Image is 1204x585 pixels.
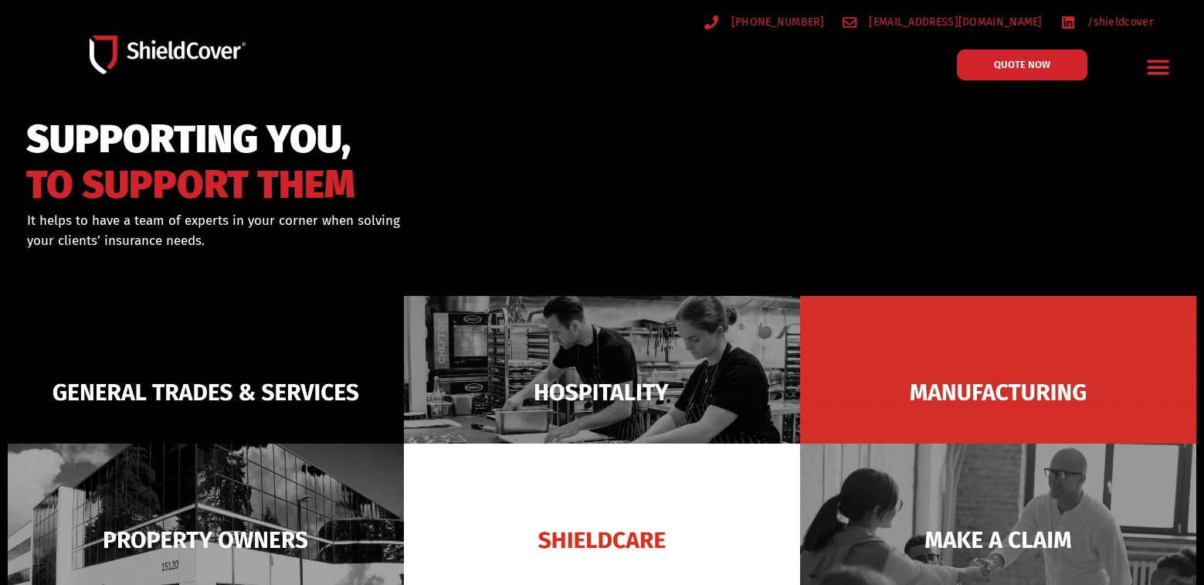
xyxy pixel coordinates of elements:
span: [PHONE_NUMBER] [727,12,824,32]
a: QUOTE NOW [957,49,1087,80]
img: Shield-Cover-Underwriting-Australia-logo-full [90,36,246,73]
a: /shieldcover [1061,12,1153,32]
div: Menu Toggle [1140,49,1176,85]
a: [PHONE_NUMBER] [704,12,824,32]
span: /shieldcover [1084,12,1153,32]
span: [EMAIL_ADDRESS][DOMAIN_NAME] [865,12,1042,32]
a: [EMAIL_ADDRESS][DOMAIN_NAME] [843,12,1043,32]
div: It helps to have a team of experts in your corner when solving [27,211,679,250]
span: QUOTE NOW [994,60,1050,70]
span: SUPPORTING YOU, [26,124,355,155]
p: your clients’ insurance needs. [27,231,679,251]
